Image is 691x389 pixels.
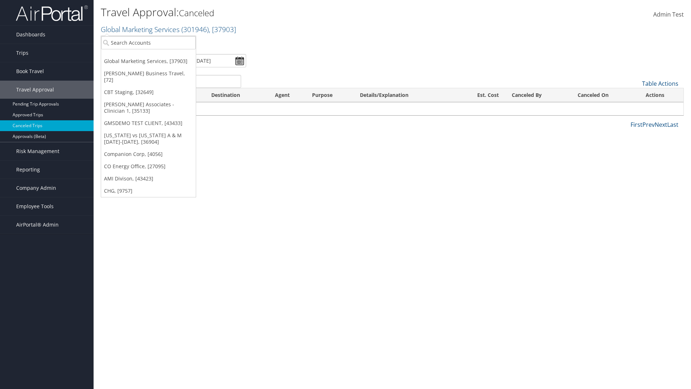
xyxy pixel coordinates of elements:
[667,121,678,129] a: Last
[101,67,196,86] a: [PERSON_NAME] Business Travel, [72]
[306,88,353,102] th: Purpose
[16,161,40,179] span: Reporting
[101,5,489,20] h1: Travel Approval:
[101,173,196,185] a: AMI Divison, [43423]
[101,185,196,197] a: CHG, [9757]
[101,24,236,34] a: Global Marketing Services
[209,24,236,34] span: , [ 37903 ]
[101,117,196,129] a: GMSDEMO TEST CLIENT, [43433]
[353,88,455,102] th: Details/Explanation
[101,102,683,115] td: No data available in table
[16,5,88,22] img: airportal-logo.png
[653,4,684,26] a: Admin Test
[101,38,489,47] p: Filter:
[655,121,667,129] a: Next
[16,179,56,197] span: Company Admin
[16,81,54,99] span: Travel Approval
[205,88,268,102] th: Destination: activate to sort column ascending
[16,216,59,234] span: AirPortal® Admin
[456,88,505,102] th: Est. Cost: activate to sort column ascending
[653,10,684,18] span: Admin Test
[101,160,196,173] a: CO Energy Office, [27095]
[16,197,54,215] span: Employee Tools
[571,88,639,102] th: Canceled On: activate to sort column ascending
[101,86,196,98] a: CBT Staging, [32649]
[101,55,196,67] a: Global Marketing Services, [37903]
[16,62,44,80] span: Book Travel
[101,129,196,148] a: [US_STATE] vs [US_STATE] A & M [DATE]-[DATE], [36904]
[505,88,571,102] th: Canceled By: activate to sort column ascending
[16,44,28,62] span: Trips
[631,121,642,129] a: First
[642,121,655,129] a: Prev
[16,142,59,160] span: Risk Management
[101,148,196,160] a: Companion Corp, [4056]
[101,36,196,49] input: Search Accounts
[639,88,683,102] th: Actions
[16,26,45,44] span: Dashboards
[101,98,196,117] a: [PERSON_NAME] Associates - Clinician 1, [35133]
[268,88,306,102] th: Agent
[642,80,678,88] a: Table Actions
[179,7,214,19] small: Canceled
[171,54,246,67] input: [DATE] - [DATE]
[181,24,209,34] span: ( 301946 )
